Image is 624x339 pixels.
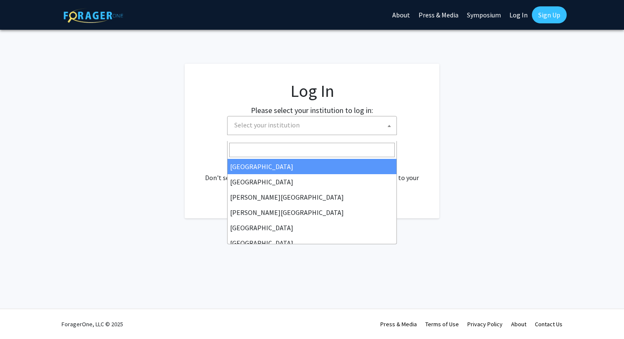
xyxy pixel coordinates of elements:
li: [GEOGRAPHIC_DATA] [228,174,396,189]
li: [GEOGRAPHIC_DATA] [228,235,396,251]
li: [PERSON_NAME][GEOGRAPHIC_DATA] [228,205,396,220]
a: Contact Us [535,320,562,328]
input: Search [229,143,395,157]
iframe: Chat [6,301,36,333]
a: About [511,320,526,328]
img: ForagerOne Logo [64,8,123,23]
div: No account? . Don't see your institution? about bringing ForagerOne to your institution. [202,152,422,193]
a: Sign Up [532,6,567,23]
li: [PERSON_NAME][GEOGRAPHIC_DATA] [228,189,396,205]
li: [GEOGRAPHIC_DATA] [228,159,396,174]
li: [GEOGRAPHIC_DATA] [228,220,396,235]
span: Select your institution [231,116,396,134]
h1: Log In [202,81,422,101]
a: Privacy Policy [467,320,503,328]
label: Please select your institution to log in: [251,105,373,116]
div: ForagerOne, LLC © 2025 [62,309,123,339]
span: Select your institution [227,116,397,135]
span: Select your institution [234,121,300,129]
a: Terms of Use [425,320,459,328]
a: Press & Media [380,320,417,328]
